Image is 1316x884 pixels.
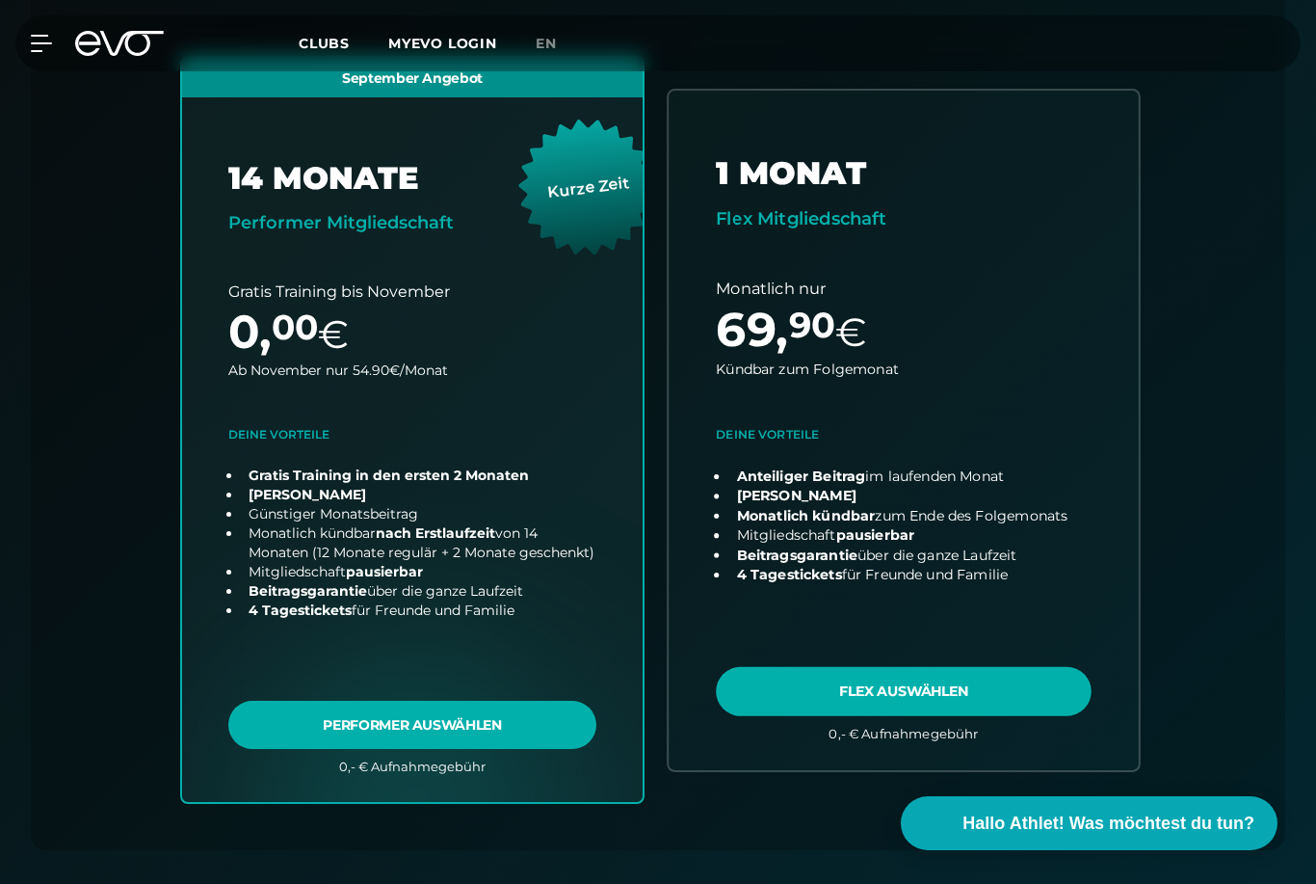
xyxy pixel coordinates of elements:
[962,811,1254,837] span: Hallo Athlet! Was möchtest du tun?
[299,35,350,52] span: Clubs
[901,796,1277,850] button: Hallo Athlet! Was möchtest du tun?
[536,33,580,55] a: en
[669,91,1139,769] a: choose plan
[536,35,557,52] span: en
[388,35,497,52] a: MYEVO LOGIN
[299,34,388,52] a: Clubs
[182,58,643,802] a: choose plan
